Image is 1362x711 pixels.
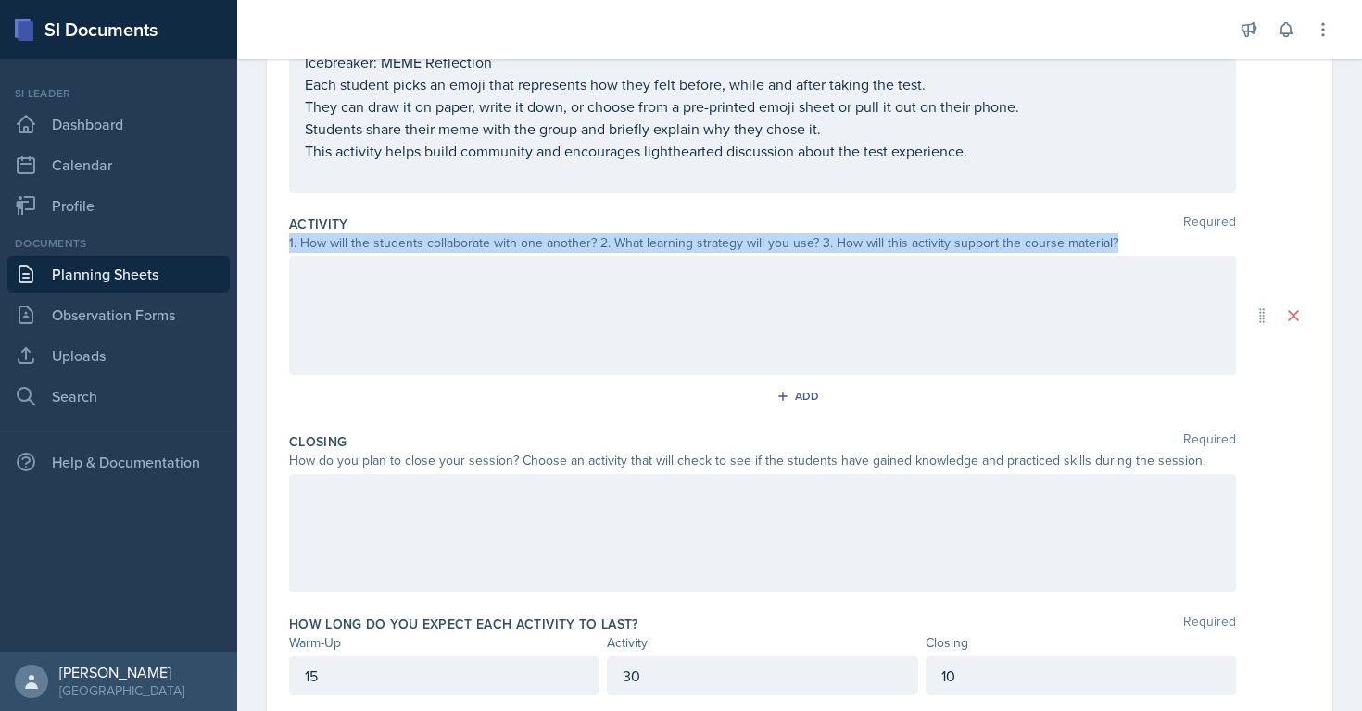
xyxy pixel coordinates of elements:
[926,633,1236,653] div: Closing
[305,665,584,687] p: 15
[770,382,830,410] button: Add
[289,633,599,653] div: Warm-Up
[1183,215,1236,233] span: Required
[289,432,347,451] label: Closing
[7,187,230,224] a: Profile
[7,296,230,333] a: Observation Forms
[305,118,1220,140] p: Students share their meme with the group and briefly explain why they chose it.
[7,106,230,143] a: Dashboard
[7,443,230,480] div: Help & Documentation
[1183,615,1236,633] span: Required
[289,615,638,633] label: How long do you expect each activity to last?
[7,378,230,415] a: Search
[289,233,1236,253] div: 1. How will the students collaborate with one another? 2. What learning strategy will you use? 3....
[1183,432,1236,451] span: Required
[305,95,1220,118] p: They can draw it on paper, write it down, or choose from a pre-printed emoji sheet or pull it out...
[941,665,1220,687] p: 10
[305,140,1220,162] p: This activity helps build community and encourages lighthearted discussion about the test experie...
[7,256,230,293] a: Planning Sheets
[59,663,184,681] div: [PERSON_NAME]
[7,146,230,183] a: Calendar
[7,85,230,102] div: Si leader
[7,337,230,374] a: Uploads
[623,665,902,687] p: 30
[59,681,184,700] div: [GEOGRAPHIC_DATA]
[289,451,1236,470] div: How do you plan to close your session? Choose an activity that will check to see if the students ...
[7,235,230,252] div: Documents
[607,633,917,653] div: Activity
[305,51,1220,73] p: Icebreaker: MEME Reflection
[305,73,1220,95] p: Each student picks an emoji that represents how they felt before, while and after taking the test.
[780,389,820,404] div: Add
[289,215,348,233] label: Activity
